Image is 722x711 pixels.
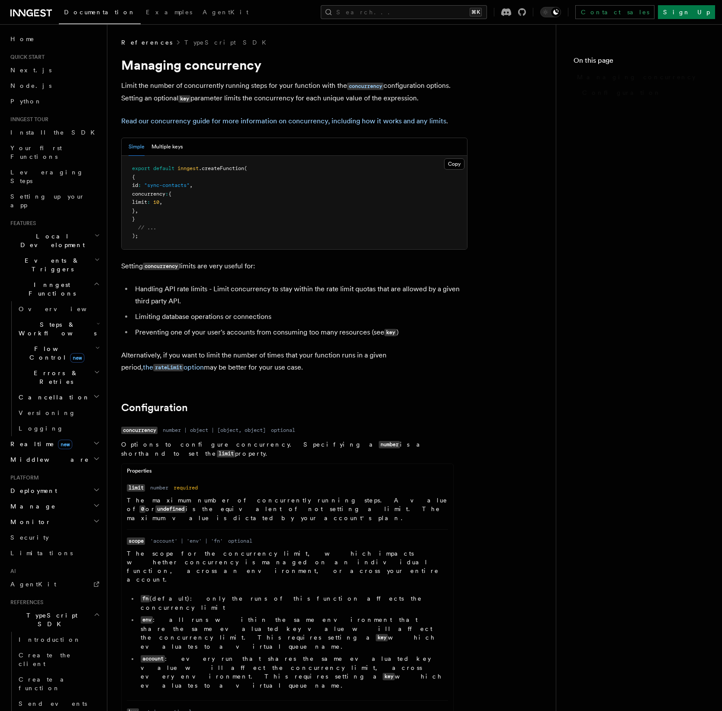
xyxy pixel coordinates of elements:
[15,365,102,389] button: Errors & Retries
[138,615,448,651] li: : all runs within the same environment that share the same evaluated key value will affect the co...
[244,165,247,171] span: (
[7,78,102,93] a: Node.js
[143,263,179,270] code: concurrency
[147,199,150,205] span: :
[7,530,102,545] a: Security
[577,73,696,81] span: Managing concurrency
[138,654,448,690] li: : every run that shares the same evaluated key value will affect the concurrency limit, across ev...
[7,140,102,164] a: Your first Functions
[470,8,482,16] kbd: ⌘K
[190,182,193,188] span: ,
[121,115,467,127] p: .
[379,441,400,448] code: number
[59,3,141,24] a: Documentation
[19,409,76,416] span: Versioning
[168,191,171,197] span: {
[10,581,56,588] span: AgentKit
[15,393,90,402] span: Cancellation
[19,306,108,312] span: Overview
[384,329,396,336] code: key
[7,301,102,436] div: Inngest Functions
[132,191,165,197] span: concurrency
[141,3,197,23] a: Examples
[132,182,138,188] span: id
[150,484,168,491] dd: number
[163,427,266,434] dd: number | object | [object, object]
[10,82,52,89] span: Node.js
[7,189,102,213] a: Setting up your app
[7,253,102,277] button: Events & Triggers
[574,69,705,85] a: Managing concurrency
[7,452,102,467] button: Middleware
[376,634,388,641] code: key
[7,125,102,140] a: Install the SDK
[132,174,135,180] span: {
[7,436,102,452] button: Realtimenew
[19,425,64,432] span: Logging
[7,518,51,526] span: Monitor
[132,311,467,323] li: Limiting database operations or connections
[15,317,102,341] button: Steps & Workflows
[15,389,102,405] button: Cancellation
[7,611,93,628] span: TypeScript SDK
[7,514,102,530] button: Monitor
[121,57,467,73] h1: Managing concurrency
[10,193,85,209] span: Setting up your app
[7,280,93,298] span: Inngest Functions
[184,38,271,47] a: TypeScript SDK
[15,632,102,647] a: Introduction
[127,484,145,492] code: limit
[7,220,36,227] span: Features
[153,165,174,171] span: default
[141,595,150,602] code: fn
[7,483,102,499] button: Deployment
[658,5,715,19] a: Sign Up
[10,145,62,160] span: Your first Functions
[15,301,102,317] a: Overview
[10,35,35,43] span: Home
[582,88,661,97] span: Configuration
[7,608,102,632] button: TypeScript SDK
[347,83,384,90] code: concurrency
[7,545,102,561] a: Limitations
[10,550,73,557] span: Limitations
[153,364,184,371] code: rateLimit
[121,260,467,273] p: Setting limits are very useful for:
[7,228,102,253] button: Local Development
[129,138,145,156] button: Simple
[7,232,94,249] span: Local Development
[7,54,45,61] span: Quick start
[150,537,223,544] dd: 'account' | 'env' | 'fn'
[139,505,145,513] code: 0
[7,256,94,273] span: Events & Triggers
[121,427,158,434] code: concurrency
[132,326,467,339] li: Preventing one of your user's accounts from consuming too many resources (see )
[143,363,204,371] a: therateLimitoption
[579,85,705,100] a: Configuration
[15,341,102,365] button: Flow Controlnew
[132,165,150,171] span: export
[10,129,100,136] span: Install the SDK
[138,594,448,612] li: (default): only the runs of this function affects the concurrency limit
[177,165,199,171] span: inngest
[7,440,72,448] span: Realtime
[121,440,454,458] p: Options to configure concurrency. Specifying a is a shorthand to set the property.
[321,5,487,19] button: Search...⌘K
[15,405,102,421] a: Versioning
[7,486,57,495] span: Deployment
[122,467,453,478] div: Properties
[132,283,467,307] li: Handling API rate limits - Limit concurrency to stay within the rate limit quotas that are allowe...
[121,349,467,374] p: Alternatively, if you want to limit the number of times that your function runs in a given period...
[19,636,81,643] span: Introduction
[132,233,138,239] span: );
[127,496,448,522] p: The maximum number of concurrently running steps. A value of or is the equivalent of not setting ...
[575,5,654,19] a: Contact sales
[7,116,48,123] span: Inngest tour
[127,549,448,584] p: The scope for the concurrency limit, which impacts whether concurrency is managed on an individua...
[383,673,395,680] code: key
[15,672,102,696] a: Create a function
[574,55,705,69] h4: On this page
[155,505,186,513] code: undefined
[540,7,561,17] button: Toggle dark mode
[7,599,43,606] span: References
